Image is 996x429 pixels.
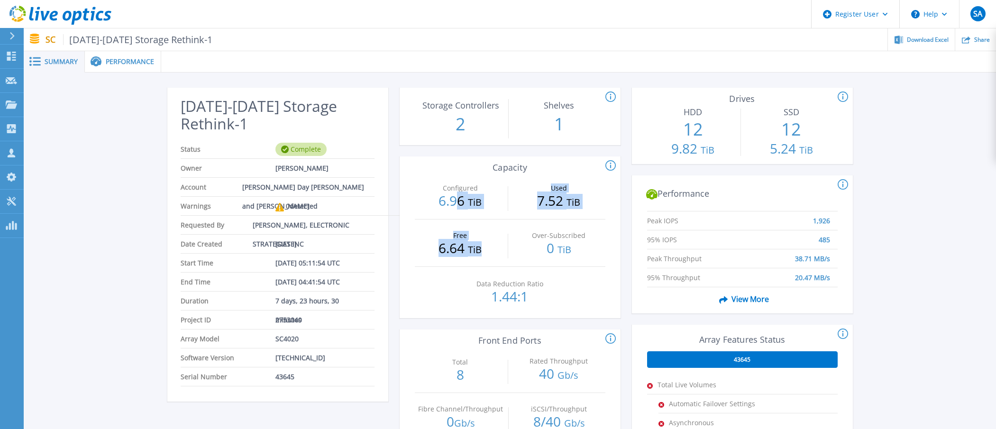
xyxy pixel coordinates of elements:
p: 6.64 [415,241,506,256]
span: Start Time [181,254,275,272]
p: Fibre Channel/Throughput [417,406,504,412]
span: TiB [701,144,714,156]
span: 38.71 MB/s [795,249,830,258]
span: Project ID [181,310,275,329]
p: 5.24 [746,142,837,157]
p: 2 [415,112,506,137]
span: Peak Throughput [647,249,743,258]
h2: Performance [646,189,838,200]
h3: Array Features Status [647,335,838,345]
span: [DATE]-[DATE] Storage Rethink-1 [63,34,213,45]
span: Owner [181,159,275,177]
span: Download Excel [907,37,949,43]
span: 95% Throughput [647,268,743,277]
span: SC4020 [275,329,299,348]
span: Array Model [181,329,275,348]
span: [TECHNICAL_ID] [275,348,325,367]
span: Warnings [181,197,275,215]
span: [PERSON_NAME] Day [PERSON_NAME] and [PERSON_NAME] [242,178,366,196]
span: Account [181,178,242,196]
span: [DATE] 04:41:54 UTC [275,273,340,291]
span: Performance [106,58,154,65]
p: Configured [417,185,503,192]
h3: HDD [647,107,739,117]
p: 6.96 [415,194,506,209]
p: iSCSI/Throughput [516,406,603,412]
span: Automatic Failover Settings [669,394,764,413]
span: Gb/s [557,369,578,382]
span: Total Live Volumes [658,375,752,394]
p: 12 [746,117,837,142]
h2: [DATE]-[DATE] Storage Rethink-1 [181,98,374,133]
span: SA [973,10,982,18]
p: Storage Controllers [417,101,504,110]
span: TiB [557,243,571,256]
p: 9.82 [647,142,739,157]
span: Peak IOPS [647,211,743,220]
span: [PERSON_NAME] [275,159,329,177]
span: Summary [45,58,78,65]
span: 1,926 [813,211,830,220]
p: 0 [513,241,604,256]
p: 7.52 [513,194,604,209]
span: 485 [819,230,830,239]
span: [PERSON_NAME], ELECTRONIC STRATEGIES INC [253,216,366,234]
span: Serial Number [181,367,275,386]
span: View More [715,290,769,308]
span: 2753040 [275,310,302,329]
p: Shelves [516,101,603,110]
span: Requested By [181,216,253,234]
p: SC [46,34,213,45]
div: 0 detected [275,197,318,216]
span: 43645 [275,367,294,386]
span: End Time [181,273,275,291]
span: 43645 [734,356,750,364]
span: [DATE] [275,235,297,253]
span: Date Created [181,235,275,253]
p: Rated Throughput [515,358,602,365]
span: Share [974,37,990,43]
p: 1.44:1 [464,290,556,303]
p: Over-Subscribed [515,232,602,239]
span: Software Version [181,348,275,367]
span: TiB [468,196,482,209]
p: 1 [513,112,605,137]
span: 7 days, 23 hours, 30 minutes [275,292,367,310]
span: TiB [567,196,580,209]
p: Free [417,232,503,239]
span: TiB [799,144,813,156]
div: Complete [275,143,327,156]
span: 95% IOPS [647,230,743,239]
p: 8 [415,368,506,381]
p: Total [417,359,503,365]
p: Used [515,185,602,192]
span: Status [181,140,275,158]
span: TiB [468,243,482,256]
h3: SSD [746,107,837,117]
p: 12 [647,117,739,142]
span: 20.47 MB/s [795,268,830,277]
span: Duration [181,292,275,310]
p: 40 [513,367,604,382]
p: Data Reduction Ratio [466,281,553,287]
span: [DATE] 05:11:54 UTC [275,254,340,272]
